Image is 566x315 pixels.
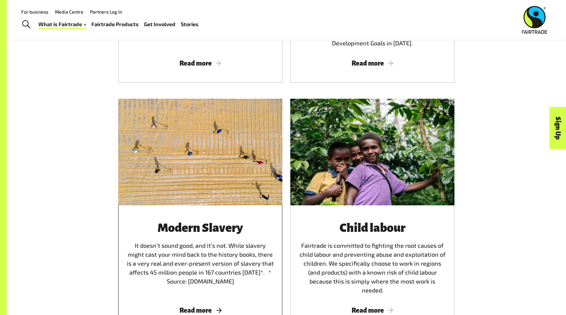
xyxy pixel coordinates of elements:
[18,16,34,33] a: Toggle Search
[298,307,447,314] span: Read more
[126,60,274,67] span: Read more
[298,60,447,67] span: Read more
[21,9,48,15] a: For business
[298,221,447,235] h3: Child labour
[90,9,122,15] a: Partners Log In
[522,6,547,34] img: Fairtrade Australia New Zealand logo
[181,20,199,29] a: Stories
[126,221,274,295] div: It doesn’t sound good, and it’s not. While slavery might cast your mind back to the history books...
[144,20,175,29] a: Get Involved
[126,307,274,314] span: Read more
[126,221,274,235] h3: Modern Slavery
[91,20,139,29] a: Fairtrade Products
[298,221,447,295] div: Fairtrade is committed to fighting the root causes of child labour and preventing abuse and explo...
[38,20,86,29] a: What is Fairtrade
[55,9,83,15] a: Media Centre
